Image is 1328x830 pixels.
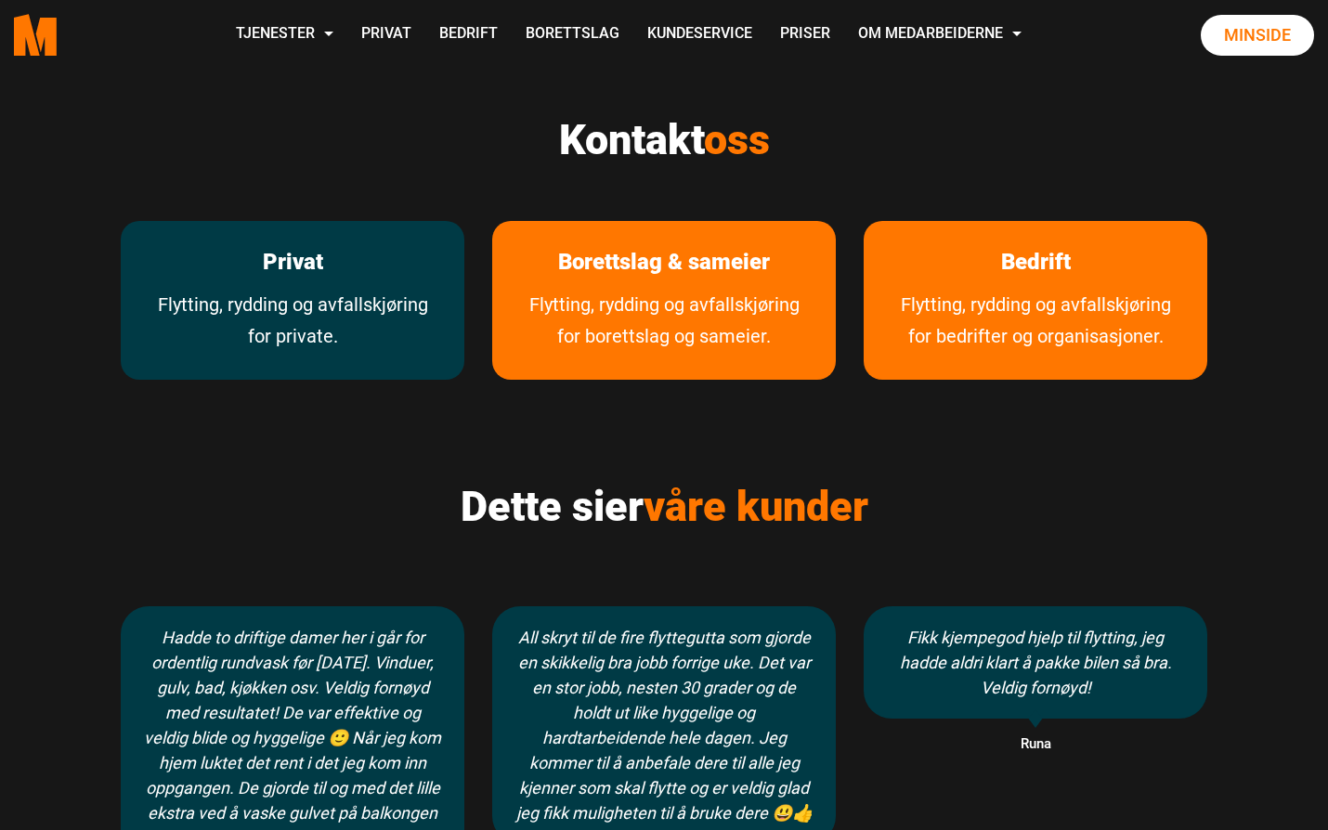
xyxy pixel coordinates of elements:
[121,115,1207,165] h2: Kontakt
[512,2,633,68] a: Borettslag
[530,221,798,304] a: Les mer om Borettslag & sameier
[1201,15,1314,56] a: Minside
[864,733,1207,757] span: Runa
[121,289,464,380] a: Flytting, rydding og avfallskjøring for private.
[644,482,868,531] span: våre kunder
[633,2,766,68] a: Kundeservice
[864,606,1207,719] div: Fikk kjempegod hjelp til flytting, jeg hadde aldri klart å pakke bilen så bra. Veldig fornøyd!
[864,289,1207,380] a: Tjenester vi tilbyr bedrifter og organisasjoner
[347,2,425,68] a: Privat
[844,2,1035,68] a: Om Medarbeiderne
[704,115,770,164] span: oss
[973,221,1099,304] a: les mer om Bedrift
[222,2,347,68] a: Tjenester
[492,289,836,380] a: Tjenester for borettslag og sameier
[766,2,844,68] a: Priser
[235,221,351,304] a: les mer om Privat
[425,2,512,68] a: Bedrift
[121,482,1207,532] h2: Dette sier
